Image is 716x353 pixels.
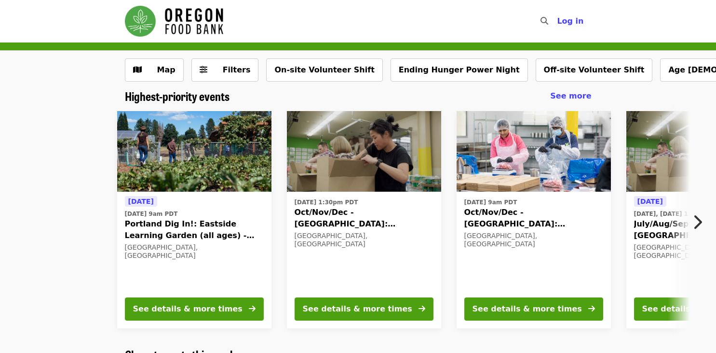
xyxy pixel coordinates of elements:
[549,12,591,31] button: Log in
[550,91,591,100] span: See more
[117,111,271,192] img: Portland Dig In!: Eastside Learning Garden (all ages) - Aug/Sept/Oct organized by Oregon Food Bank
[554,10,562,33] input: Search
[303,303,412,315] div: See details & more times
[295,207,433,230] span: Oct/Nov/Dec - [GEOGRAPHIC_DATA]: Repack/Sort (age [DEMOGRAPHIC_DATA]+)
[684,209,716,236] button: Next item
[464,232,603,248] div: [GEOGRAPHIC_DATA], [GEOGRAPHIC_DATA]
[457,111,611,192] img: Oct/Nov/Dec - Beaverton: Repack/Sort (age 10+) organized by Oregon Food Bank
[287,111,441,192] img: Oct/Nov/Dec - Portland: Repack/Sort (age 8+) organized by Oregon Food Bank
[125,218,264,241] span: Portland Dig In!: Eastside Learning Garden (all ages) - Aug/Sept/Oct
[125,89,230,103] a: Highest-priority events
[287,111,441,328] a: See details for "Oct/Nov/Dec - Portland: Repack/Sort (age 8+)"
[464,207,603,230] span: Oct/Nov/Dec - [GEOGRAPHIC_DATA]: Repack/Sort (age [DEMOGRAPHIC_DATA]+)
[557,16,583,26] span: Log in
[295,198,358,207] time: [DATE] 1:30pm PDT
[550,90,591,102] a: See more
[464,297,603,321] button: See details & more times
[588,304,595,313] i: arrow-right icon
[223,65,251,74] span: Filters
[128,198,154,205] span: [DATE]
[125,6,223,37] img: Oregon Food Bank - Home
[125,58,184,82] button: Show map view
[249,304,256,313] i: arrow-right icon
[473,303,582,315] div: See details & more times
[391,58,528,82] button: Ending Hunger Power Night
[457,111,611,328] a: See details for "Oct/Nov/Dec - Beaverton: Repack/Sort (age 10+)"
[133,65,142,74] i: map icon
[540,16,548,26] i: search icon
[125,210,178,218] time: [DATE] 9am PDT
[295,297,433,321] button: See details & more times
[125,87,230,104] span: Highest-priority events
[266,58,382,82] button: On-site Volunteer Shift
[133,303,243,315] div: See details & more times
[117,111,271,328] a: See details for "Portland Dig In!: Eastside Learning Garden (all ages) - Aug/Sept/Oct"
[191,58,259,82] button: Filters (0 selected)
[536,58,653,82] button: Off-site Volunteer Shift
[637,198,663,205] span: [DATE]
[200,65,207,74] i: sliders-h icon
[419,304,425,313] i: arrow-right icon
[295,232,433,248] div: [GEOGRAPHIC_DATA], [GEOGRAPHIC_DATA]
[464,198,517,207] time: [DATE] 9am PDT
[117,89,599,103] div: Highest-priority events
[692,213,702,231] i: chevron-right icon
[125,297,264,321] button: See details & more times
[157,65,176,74] span: Map
[125,243,264,260] div: [GEOGRAPHIC_DATA], [GEOGRAPHIC_DATA]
